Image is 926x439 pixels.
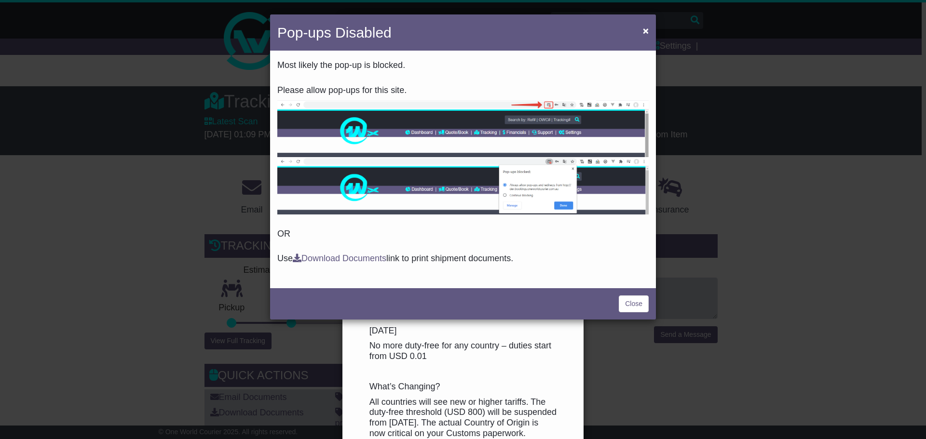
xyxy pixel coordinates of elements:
button: Close [638,21,654,40]
a: Download Documents [293,253,386,263]
img: allow-popup-2.png [277,157,649,214]
span: × [643,25,649,36]
p: Use link to print shipment documents. [277,253,649,264]
p: Please allow pop-ups for this site. [277,85,649,96]
div: OR [270,53,656,286]
a: Close [619,295,649,312]
img: allow-popup-1.png [277,100,649,157]
h4: Pop-ups Disabled [277,22,392,43]
p: Most likely the pop-up is blocked. [277,60,649,71]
